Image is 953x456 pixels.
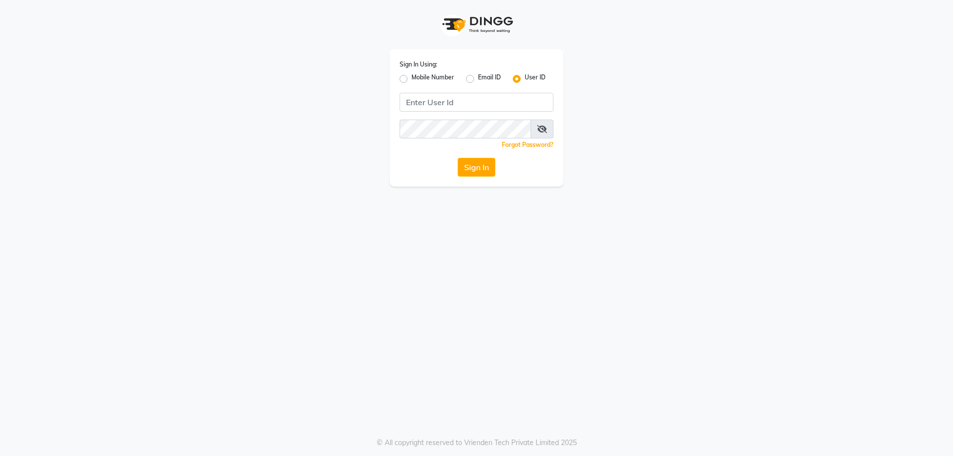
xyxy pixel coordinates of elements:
input: Username [400,120,531,138]
input: Username [400,93,553,112]
button: Sign In [458,158,495,177]
label: User ID [525,73,545,85]
label: Mobile Number [411,73,454,85]
label: Sign In Using: [400,60,437,69]
a: Forgot Password? [502,141,553,148]
label: Email ID [478,73,501,85]
img: logo1.svg [437,10,516,39]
